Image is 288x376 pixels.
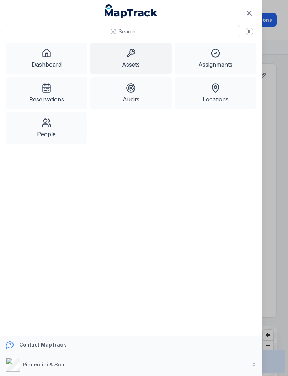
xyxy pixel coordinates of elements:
[90,43,172,74] a: Assets
[90,77,172,109] a: Audits
[6,77,87,109] a: Reservations
[242,6,257,21] button: Close navigation
[6,25,240,38] button: Search
[6,43,87,74] a: Dashboard
[175,77,256,109] a: Locations
[119,28,135,35] span: Search
[105,4,158,18] a: MapTrack
[6,112,87,144] a: People
[19,342,66,348] strong: Contact MapTrack
[175,43,256,74] a: Assignments
[23,361,64,367] strong: Piacentini & Son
